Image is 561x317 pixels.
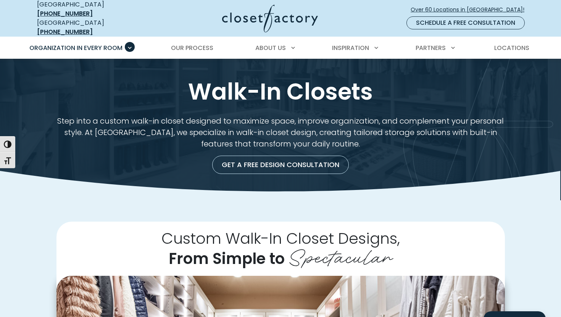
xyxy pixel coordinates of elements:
[494,43,529,52] span: Locations
[410,3,531,16] a: Over 60 Locations in [GEOGRAPHIC_DATA]!
[171,43,213,52] span: Our Process
[411,6,530,14] span: Over 60 Locations in [GEOGRAPHIC_DATA]!
[29,43,123,52] span: Organization in Every Room
[37,27,93,36] a: [PHONE_NUMBER]
[212,156,349,174] a: Get a Free Design Consultation
[56,115,505,150] p: Step into a custom walk-in closet designed to maximize space, improve organization, and complemen...
[24,37,537,59] nav: Primary Menu
[35,77,526,106] h1: Walk-In Closets
[37,18,148,37] div: [GEOGRAPHIC_DATA]
[255,43,286,52] span: About Us
[416,43,446,52] span: Partners
[222,5,318,32] img: Closet Factory Logo
[169,248,285,269] span: From Simple to
[161,228,400,249] span: Custom Walk-In Closet Designs,
[37,9,93,18] a: [PHONE_NUMBER]
[406,16,525,29] a: Schedule a Free Consultation
[289,240,393,270] span: Spectacular
[332,43,369,52] span: Inspiration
